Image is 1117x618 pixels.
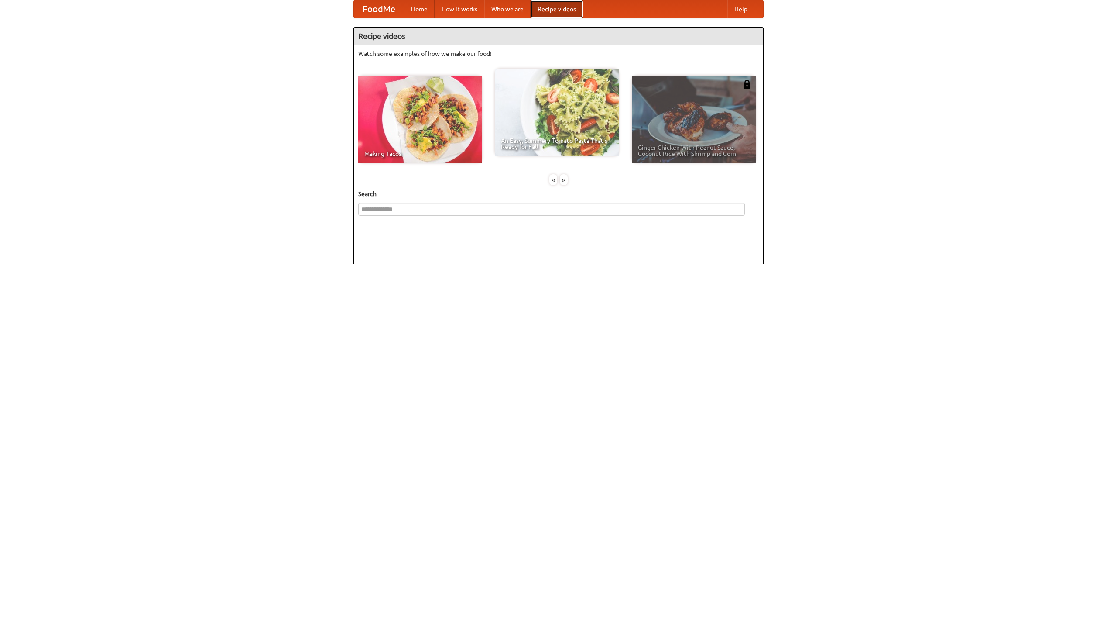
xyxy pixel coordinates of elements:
a: An Easy, Summery Tomato Pasta That's Ready for Fall [495,69,619,156]
a: Who we are [484,0,531,18]
img: 483408.png [743,80,751,89]
a: Making Tacos [358,76,482,163]
h5: Search [358,190,759,198]
span: An Easy, Summery Tomato Pasta That's Ready for Fall [501,138,613,150]
h4: Recipe videos [354,28,763,45]
a: FoodMe [354,0,404,18]
div: » [560,174,568,185]
a: How it works [435,0,484,18]
a: Recipe videos [531,0,583,18]
span: Making Tacos [364,151,476,157]
a: Home [404,0,435,18]
a: Help [727,0,754,18]
div: « [549,174,557,185]
p: Watch some examples of how we make our food! [358,49,759,58]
